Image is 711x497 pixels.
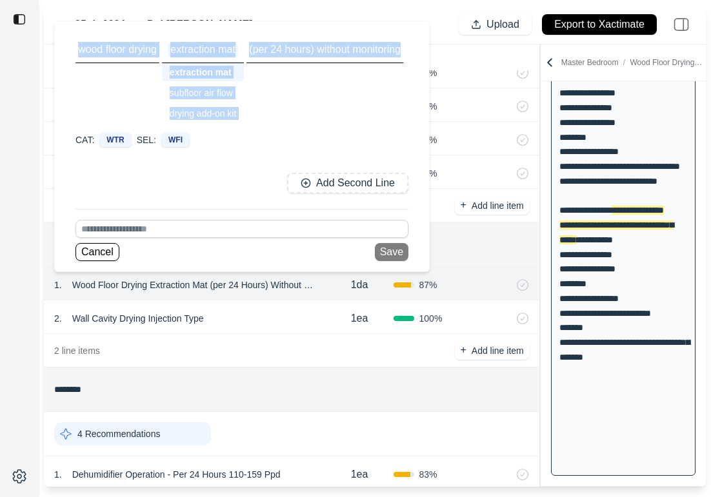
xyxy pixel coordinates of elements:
p: 1 . [54,278,62,291]
span: 100 % [419,312,443,325]
p: 1 . [54,468,62,481]
p: Add Second Line [316,176,395,191]
p: + [460,343,466,358]
p: Add line item [472,344,524,357]
p: Upload [486,17,519,32]
p: CAT: [75,133,94,146]
p: + [460,198,466,213]
button: Upload [459,14,532,35]
p: SEL: [137,133,156,146]
button: Add Second Line [287,173,408,193]
img: right-panel.svg [667,10,696,39]
span: 87 % [419,278,437,291]
div: WTR [99,133,131,147]
p: 2 line items [54,344,100,357]
div: extraction mat [162,63,245,81]
div: subfloor air flow [162,84,245,102]
p: Dehumidifier Operation - Per 24 Hours 110-159 Ppd [67,465,286,483]
button: +Add line item [455,342,528,360]
span: / [618,58,630,67]
p: 1ea [351,311,368,326]
button: Cancel [75,243,119,261]
p: 1da [351,277,368,293]
img: toggle sidebar [13,13,26,26]
p: Export to Xactimate [554,17,645,32]
button: +Add line item [455,197,528,215]
p: Wood Floor Drying Extraction Mat (per 24 Hours) Without Monitoring [67,276,326,294]
p: Add line item [472,199,524,212]
button: Export to Xactimate [542,14,657,35]
div: drying add-on kit [162,104,245,122]
p: 4 Recommendations [77,427,160,440]
p: 2 . [54,312,62,325]
div: WFI [161,133,190,147]
p: extraction mat [168,42,237,57]
p: 1ea [351,467,368,482]
label: 25nh-0684-wtr Del [PERSON_NAME] [75,17,253,32]
p: Wall Cavity Drying Injection Type [67,309,209,327]
p: (per 24 hours) without monitoring [246,42,403,57]
span: 83 % [419,468,437,481]
p: Master Bedroom [561,57,703,68]
p: wood floor drying [75,42,159,57]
